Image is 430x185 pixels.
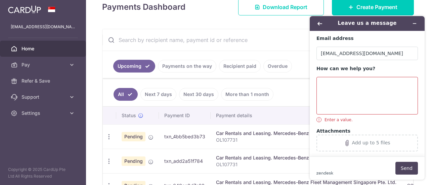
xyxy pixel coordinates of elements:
[158,60,216,73] a: Payments on the way
[263,60,292,73] a: Overdue
[216,154,396,161] div: Car Rentals and Leasing. Mercedes-Benz Fleet Management Singapore Pte. Ltd.
[11,24,75,30] p: [EMAIL_ADDRESS][DOMAIN_NAME]
[159,149,211,173] td: txn_add2a51f784
[216,130,396,137] div: Car Rentals and Leasing. Mercedes-Benz Fleet Management Singapore Pte. Ltd.
[159,107,211,124] th: Payment ID
[102,29,397,51] input: Search by recipient name, payment id or reference
[21,45,66,52] span: Home
[102,1,185,13] h4: Payments Dashboard
[15,5,29,11] span: Help
[21,110,66,117] span: Settings
[21,78,66,84] span: Refer & Save
[8,5,41,13] img: CardUp
[219,60,261,73] a: Recipient paid
[216,137,396,143] p: OL107731
[122,156,145,166] span: Pending
[159,124,211,149] td: txn_4bb5bed3b73
[21,94,66,100] span: Support
[113,60,155,73] a: Upcoming
[221,88,273,101] a: More than 1 month
[21,61,66,68] span: Pay
[211,107,402,124] th: Payment details
[114,88,138,101] a: All
[263,3,307,11] span: Download Report
[304,11,430,185] iframe: Find more information here
[179,88,218,101] a: Next 30 days
[140,88,176,101] a: Next 7 days
[216,161,396,168] p: OL107731
[122,132,145,141] span: Pending
[122,112,136,119] span: Status
[356,3,397,11] span: Create Payment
